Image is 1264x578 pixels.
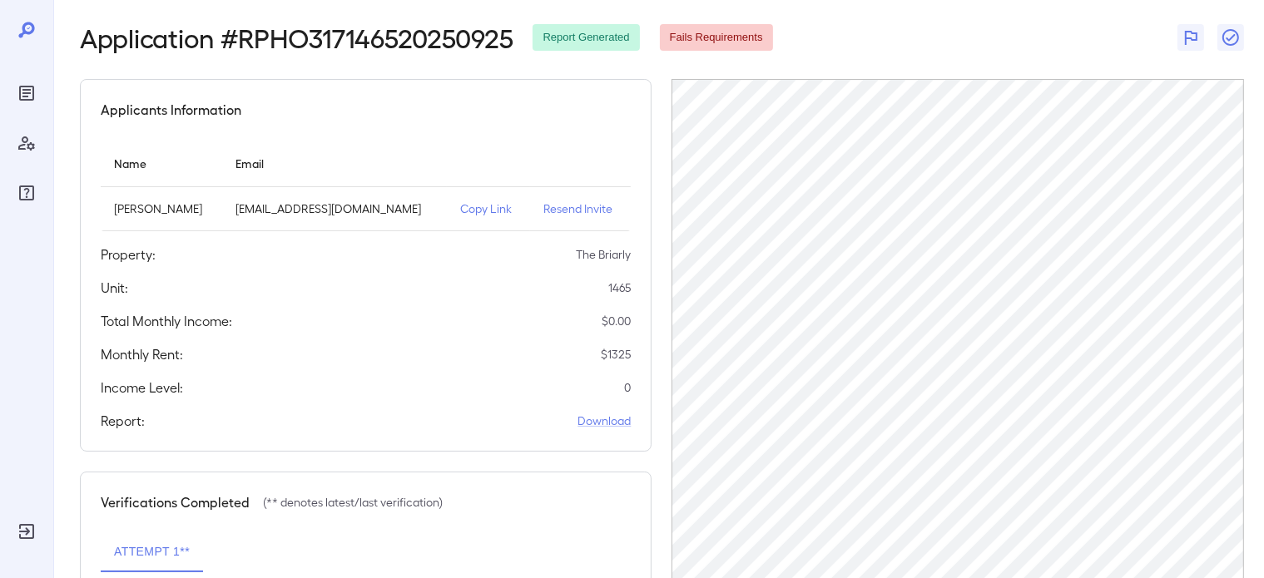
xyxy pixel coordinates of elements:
[101,344,183,364] h5: Monthly Rent:
[101,140,222,187] th: Name
[533,30,639,46] span: Report Generated
[80,22,513,52] h2: Application # RPHO317146520250925
[601,346,631,363] p: $ 1325
[624,379,631,396] p: 0
[101,100,241,120] h5: Applicants Information
[101,245,156,264] h5: Property:
[13,180,40,206] div: FAQ
[114,200,209,217] p: [PERSON_NAME]
[13,518,40,545] div: Log Out
[101,278,128,298] h5: Unit:
[13,130,40,156] div: Manage Users
[460,200,517,217] p: Copy Link
[577,413,631,429] a: Download
[101,311,232,331] h5: Total Monthly Income:
[13,80,40,106] div: Reports
[543,200,618,217] p: Resend Invite
[576,246,631,263] p: The Briarly
[101,411,145,431] h5: Report:
[1177,24,1204,51] button: Flag Report
[235,200,434,217] p: [EMAIL_ADDRESS][DOMAIN_NAME]
[101,532,203,572] button: Attempt 1**
[222,140,447,187] th: Email
[101,140,631,231] table: simple table
[263,494,443,511] p: (** denotes latest/last verification)
[1217,24,1244,51] button: Close Report
[101,492,250,512] h5: Verifications Completed
[660,30,773,46] span: Fails Requirements
[608,279,631,296] p: 1465
[602,313,631,329] p: $ 0.00
[101,378,183,398] h5: Income Level:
